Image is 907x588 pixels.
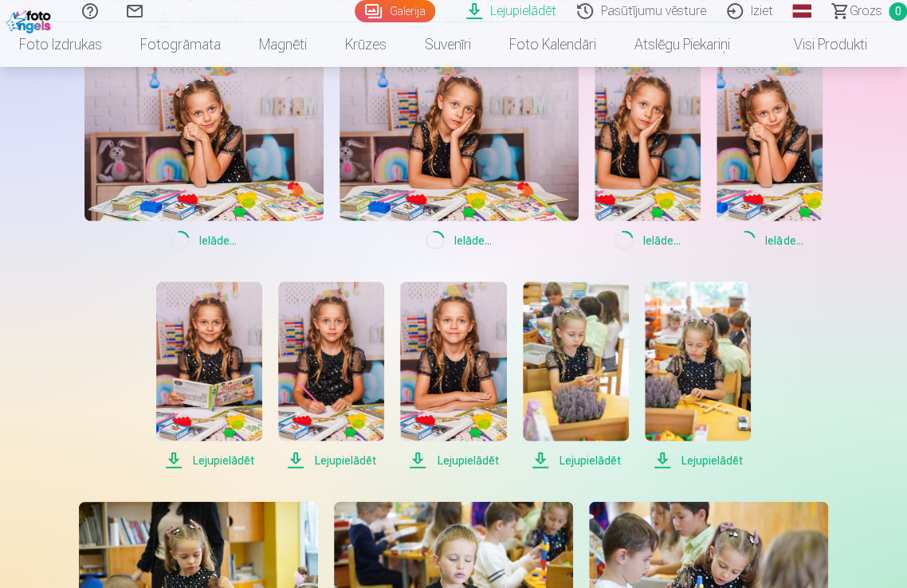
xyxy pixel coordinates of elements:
[400,281,506,469] a: Lejupielādēt
[645,281,751,469] a: Lejupielādēt
[400,450,506,469] span: Lejupielādēt
[717,61,823,249] a: Ielāde...
[889,2,907,21] span: 0
[278,281,384,469] a: Lejupielādēt
[523,450,629,469] span: Lejupielādēt
[156,281,262,469] a: Lejupielādēt
[749,22,886,67] a: Visi produkti
[615,22,749,67] a: Atslēgu piekariņi
[240,22,326,67] a: Magnēti
[406,22,490,67] a: Suvenīri
[490,22,615,67] a: Foto kalendāri
[84,230,324,249] span: Ielāde ...
[850,2,882,21] span: Grozs
[156,450,262,469] span: Lejupielādēt
[326,22,406,67] a: Krūzes
[84,61,324,249] a: Ielāde...
[121,22,240,67] a: Fotogrāmata
[645,450,751,469] span: Lejupielādēt
[340,61,579,249] a: Ielāde...
[523,281,629,469] a: Lejupielādēt
[595,230,701,249] span: Ielāde ...
[340,230,579,249] span: Ielāde ...
[6,6,55,33] img: /fa1
[595,61,701,249] a: Ielāde...
[717,230,823,249] span: Ielāde ...
[278,450,384,469] span: Lejupielādēt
